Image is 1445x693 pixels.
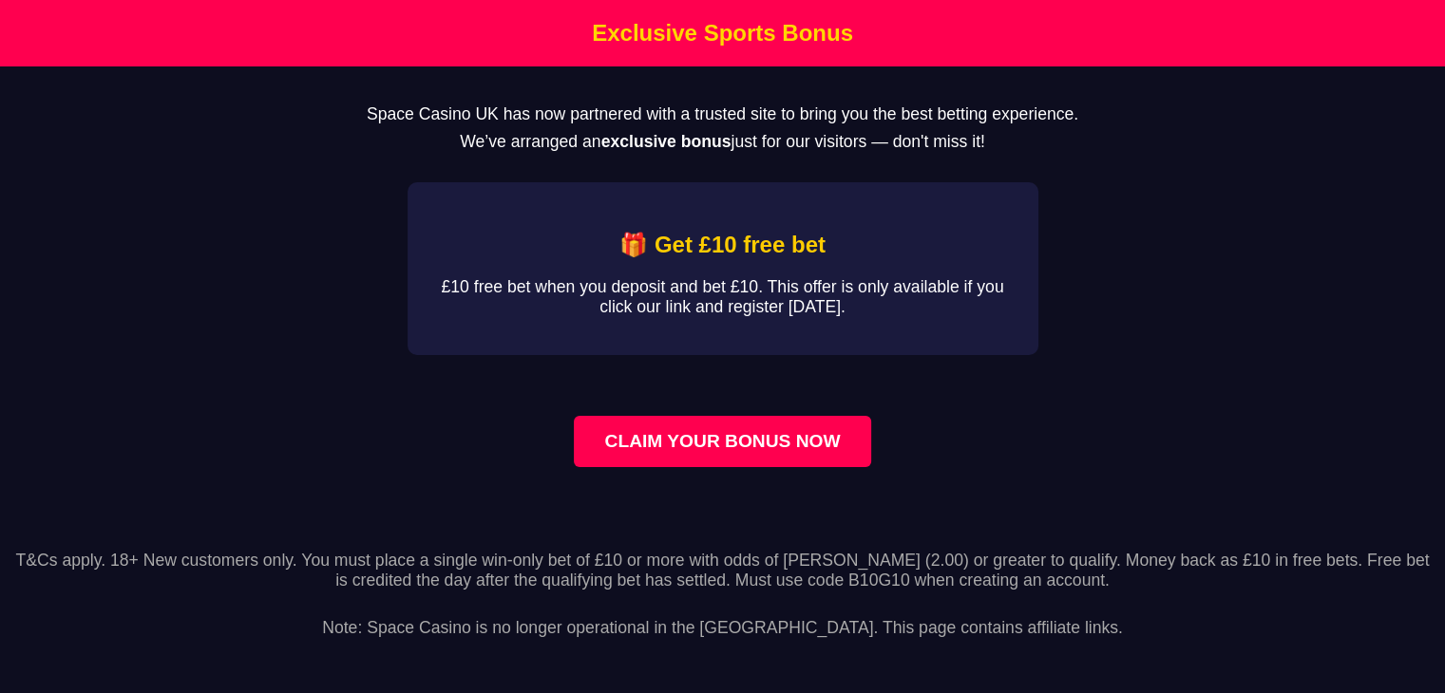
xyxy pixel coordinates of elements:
p: Note: Space Casino is no longer operational in the [GEOGRAPHIC_DATA]. This page contains affiliat... [15,598,1430,638]
strong: exclusive bonus [601,132,732,151]
h2: 🎁 Get £10 free bet [438,232,1008,258]
p: £10 free bet when you deposit and bet £10. This offer is only available if you click our link and... [438,277,1008,317]
a: Claim your bonus now [574,416,870,467]
p: We’ve arranged an just for our visitors — don't miss it! [30,132,1415,152]
p: T&Cs apply. 18+ New customers only. You must place a single win-only bet of £10 or more with odds... [15,551,1430,590]
h1: Exclusive Sports Bonus [5,20,1440,47]
p: Space Casino UK has now partnered with a trusted site to bring you the best betting experience. [30,104,1415,124]
div: Affiliate Bonus [408,182,1038,355]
